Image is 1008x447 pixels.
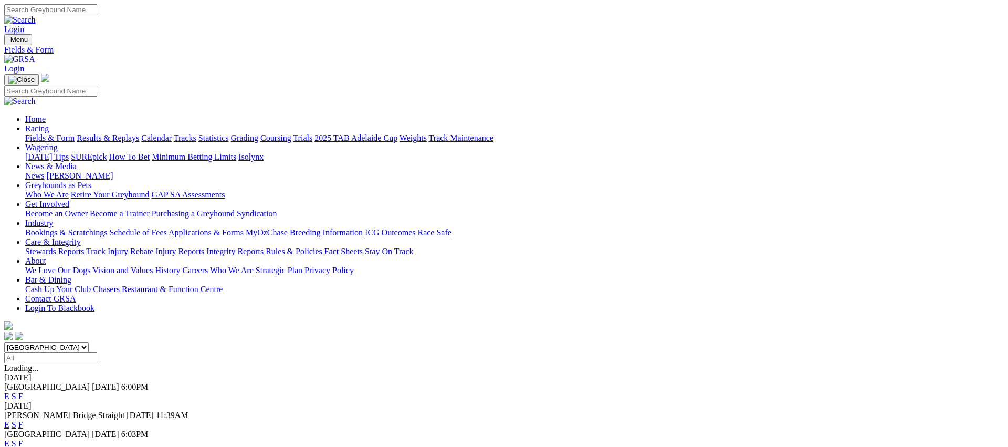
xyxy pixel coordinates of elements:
[25,285,91,294] a: Cash Up Your Club
[25,143,58,152] a: Wagering
[25,171,1004,181] div: News & Media
[25,247,84,256] a: Stewards Reports
[25,219,53,227] a: Industry
[25,209,1004,219] div: Get Involved
[25,237,81,246] a: Care & Integrity
[293,133,312,142] a: Trials
[90,209,150,218] a: Become a Trainer
[141,133,172,142] a: Calendar
[365,228,415,237] a: ICG Outcomes
[25,294,76,303] a: Contact GRSA
[256,266,302,275] a: Strategic Plan
[210,266,254,275] a: Who We Are
[18,420,23,429] a: F
[246,228,288,237] a: MyOzChase
[155,247,204,256] a: Injury Reports
[152,209,235,218] a: Purchasing a Greyhound
[25,228,1004,237] div: Industry
[152,152,236,161] a: Minimum Betting Limits
[77,133,139,142] a: Results & Replays
[4,401,1004,411] div: [DATE]
[400,133,427,142] a: Weights
[25,285,1004,294] div: Bar & Dining
[206,247,264,256] a: Integrity Reports
[18,392,23,401] a: F
[4,411,124,420] span: [PERSON_NAME] Bridge Straight
[4,420,9,429] a: E
[25,266,1004,275] div: About
[12,392,16,401] a: S
[25,209,88,218] a: Become an Owner
[4,34,32,45] button: Toggle navigation
[365,247,413,256] a: Stay On Track
[25,133,1004,143] div: Racing
[15,332,23,340] img: twitter.svg
[169,228,244,237] a: Applications & Forms
[4,4,97,15] input: Search
[25,200,69,209] a: Get Involved
[109,228,166,237] a: Schedule of Fees
[4,97,36,106] img: Search
[12,420,16,429] a: S
[25,171,44,180] a: News
[109,152,150,161] a: How To Bet
[4,321,13,330] img: logo-grsa-white.png
[25,133,75,142] a: Fields & Form
[25,266,90,275] a: We Love Our Dogs
[266,247,322,256] a: Rules & Policies
[25,228,107,237] a: Bookings & Scratchings
[324,247,363,256] a: Fact Sheets
[4,55,35,64] img: GRSA
[4,373,1004,382] div: [DATE]
[71,152,107,161] a: SUREpick
[4,382,90,391] span: [GEOGRAPHIC_DATA]
[25,162,77,171] a: News & Media
[127,411,154,420] span: [DATE]
[121,382,149,391] span: 6:00PM
[25,304,94,313] a: Login To Blackbook
[4,363,38,372] span: Loading...
[86,247,153,256] a: Track Injury Rebate
[8,76,35,84] img: Close
[25,190,69,199] a: Who We Are
[46,171,113,180] a: [PERSON_NAME]
[71,190,150,199] a: Retire Your Greyhound
[4,352,97,363] input: Select date
[92,430,119,439] span: [DATE]
[4,430,90,439] span: [GEOGRAPHIC_DATA]
[25,152,1004,162] div: Wagering
[4,392,9,401] a: E
[198,133,229,142] a: Statistics
[25,275,71,284] a: Bar & Dining
[10,36,28,44] span: Menu
[231,133,258,142] a: Grading
[260,133,291,142] a: Coursing
[25,115,46,123] a: Home
[4,332,13,340] img: facebook.svg
[93,285,223,294] a: Chasers Restaurant & Function Centre
[92,266,153,275] a: Vision and Values
[152,190,225,199] a: GAP SA Assessments
[155,266,180,275] a: History
[41,74,49,82] img: logo-grsa-white.png
[25,256,46,265] a: About
[25,124,49,133] a: Racing
[304,266,354,275] a: Privacy Policy
[25,181,91,190] a: Greyhounds as Pets
[156,411,188,420] span: 11:39AM
[92,382,119,391] span: [DATE]
[238,152,264,161] a: Isolynx
[417,228,451,237] a: Race Safe
[174,133,196,142] a: Tracks
[25,190,1004,200] div: Greyhounds as Pets
[182,266,208,275] a: Careers
[4,74,39,86] button: Toggle navigation
[4,15,36,25] img: Search
[429,133,493,142] a: Track Maintenance
[4,25,24,34] a: Login
[121,430,149,439] span: 6:03PM
[4,64,24,73] a: Login
[25,152,69,161] a: [DATE] Tips
[4,86,97,97] input: Search
[314,133,397,142] a: 2025 TAB Adelaide Cup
